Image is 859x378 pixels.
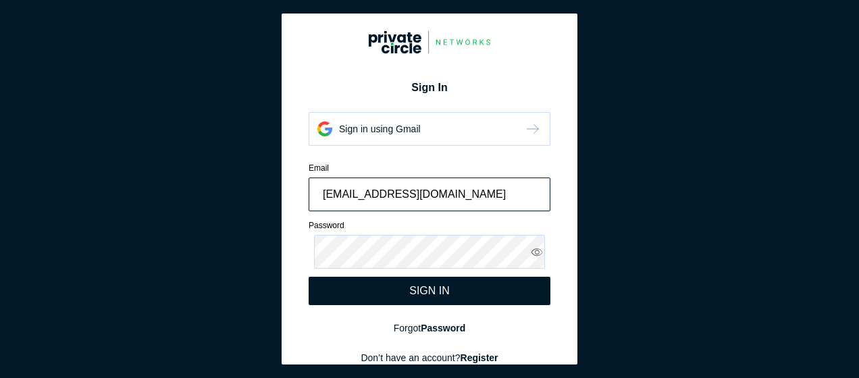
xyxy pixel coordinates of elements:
[409,285,450,297] div: SIGN IN
[369,30,490,54] img: Google
[309,178,550,211] input: Enter your email
[309,219,550,232] div: Password
[421,323,465,333] strong: Password
[524,121,542,137] img: Google
[309,321,550,335] div: Forgot
[461,352,498,363] strong: Register
[317,122,332,136] img: Google
[309,80,550,96] div: Sign In
[339,122,421,136] div: Sign in using Gmail
[309,162,550,174] div: Email
[309,351,550,364] div: Don’t have an account?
